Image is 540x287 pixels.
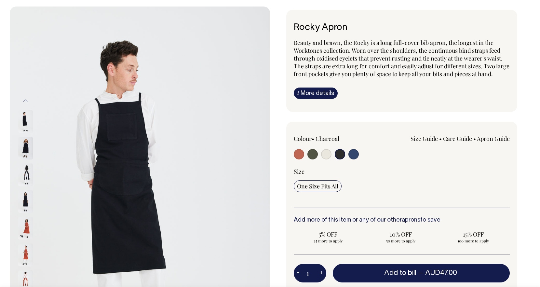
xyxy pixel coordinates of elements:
span: — [418,270,459,276]
span: 50 more to apply [370,238,432,243]
span: Beauty and brawn, the Rocky is a long full-cover bib apron, the longest in the Worktones collecti... [294,39,509,78]
span: 100 more to apply [442,238,505,243]
h6: Add more of this item or any of our other to save [294,217,510,224]
div: Size [294,168,510,175]
a: iMore details [294,88,338,99]
img: charcoal [18,110,33,133]
a: Apron Guide [477,135,510,143]
span: • [312,135,314,143]
button: Previous [20,94,30,108]
img: rust [18,217,33,239]
button: - [294,267,303,280]
h6: Rocky Apron [294,23,510,33]
span: 10% OFF [370,230,432,238]
span: i [297,89,299,96]
span: One Size Fits All [297,182,338,190]
span: AUD47.00 [425,270,457,276]
span: Add to bill [384,270,416,276]
img: rust [18,243,33,266]
input: 15% OFF 100 more to apply [439,228,508,245]
a: aprons [402,217,420,223]
button: Add to bill —AUD47.00 [333,264,510,282]
input: One Size Fits All [294,180,342,192]
input: 10% OFF 50 more to apply [366,228,435,245]
img: charcoal [18,190,33,213]
a: Size Guide [411,135,438,143]
img: charcoal [18,137,33,159]
button: + [316,267,326,280]
label: Charcoal [316,135,339,143]
span: 5% OFF [297,230,359,238]
input: 5% OFF 25 more to apply [294,228,362,245]
img: charcoal [18,163,33,186]
a: Care Guide [443,135,472,143]
span: • [439,135,442,143]
div: Colour [294,135,380,143]
span: 25 more to apply [297,238,359,243]
span: • [473,135,476,143]
span: 15% OFF [442,230,505,238]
